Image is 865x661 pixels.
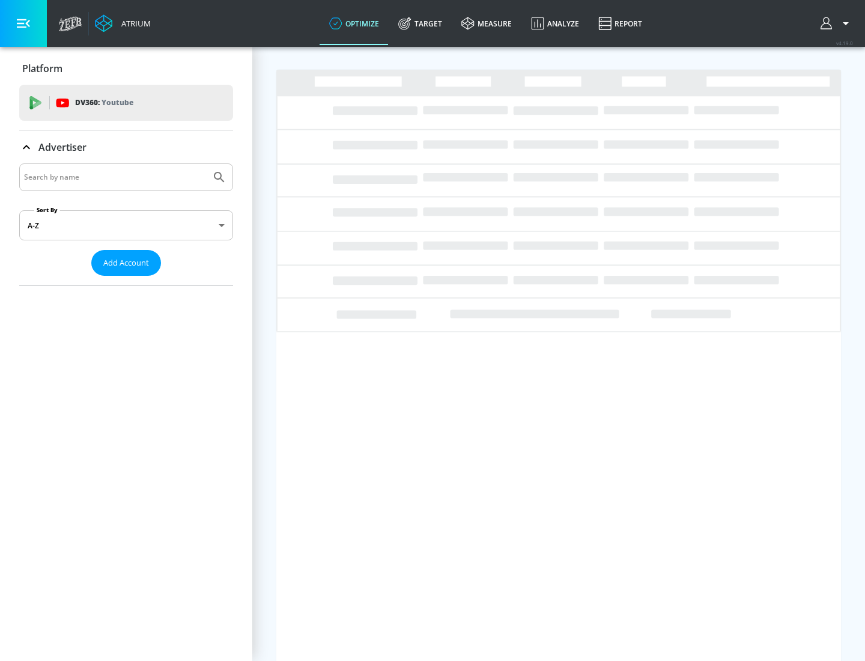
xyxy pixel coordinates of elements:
a: Analyze [521,2,589,45]
a: Atrium [95,14,151,32]
div: A-Z [19,210,233,240]
input: Search by name [24,169,206,185]
p: DV360: [75,96,133,109]
div: Advertiser [19,130,233,164]
p: Platform [22,62,62,75]
span: v 4.19.0 [836,40,853,46]
p: Advertiser [38,141,86,154]
div: Platform [19,52,233,85]
span: Add Account [103,256,149,270]
div: Advertiser [19,163,233,285]
button: Add Account [91,250,161,276]
div: Atrium [117,18,151,29]
div: DV360: Youtube [19,85,233,121]
a: Report [589,2,652,45]
a: measure [452,2,521,45]
label: Sort By [34,206,60,214]
nav: list of Advertiser [19,276,233,285]
a: optimize [320,2,389,45]
a: Target [389,2,452,45]
p: Youtube [102,96,133,109]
